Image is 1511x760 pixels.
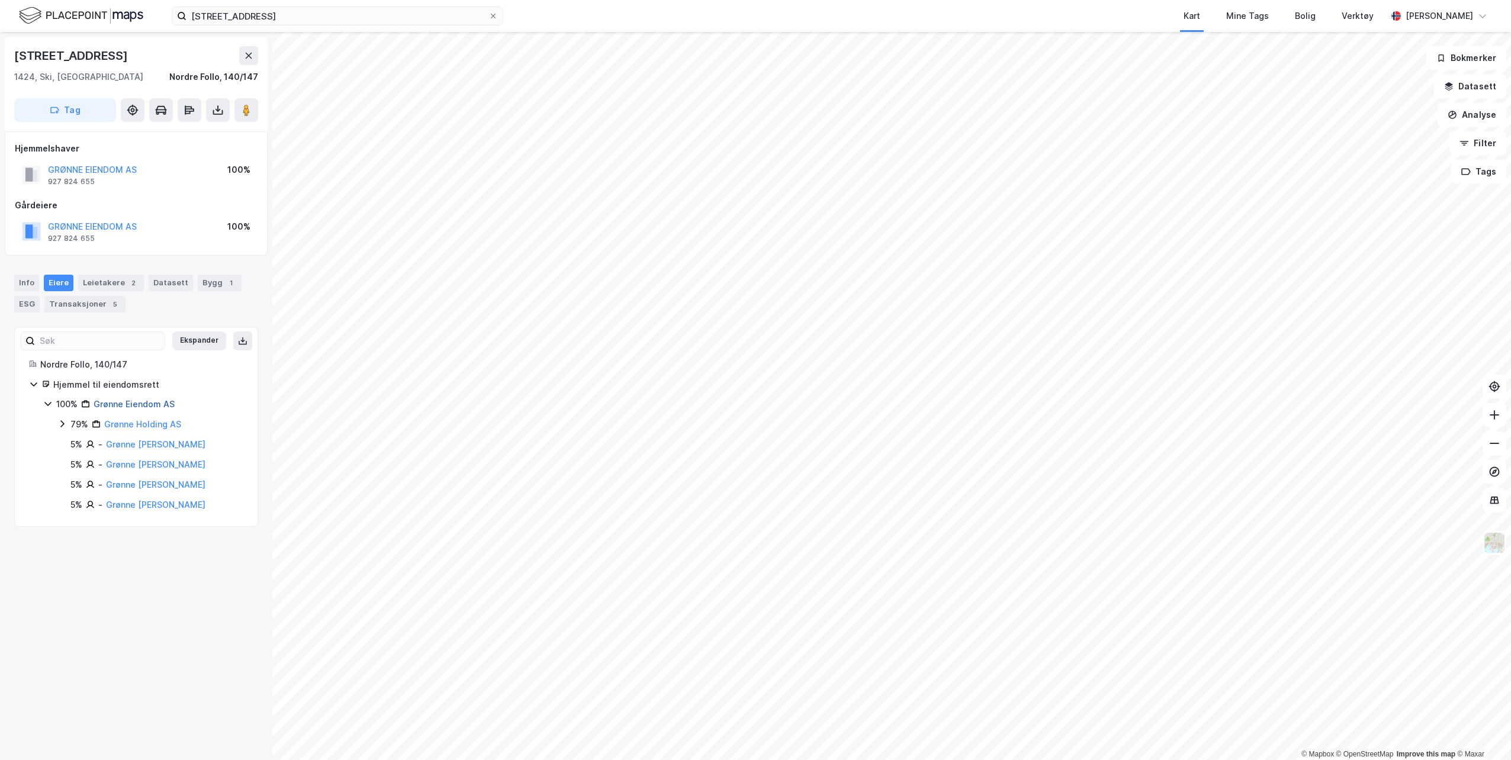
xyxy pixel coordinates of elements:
a: Grønne [PERSON_NAME] [106,439,205,449]
div: - [98,498,102,512]
input: Søk på adresse, matrikkel, gårdeiere, leietakere eller personer [187,7,488,25]
button: Tag [14,98,116,122]
div: Hjemmelshaver [15,141,258,156]
input: Søk [35,332,165,350]
div: Mine Tags [1226,9,1269,23]
div: 1424, Ski, [GEOGRAPHIC_DATA] [14,70,143,84]
div: 2 [127,277,139,289]
button: Analyse [1438,103,1506,127]
div: Info [14,275,39,291]
div: ESG [14,296,40,313]
div: 1 [225,277,237,289]
div: - [98,458,102,472]
div: 5 [109,298,121,310]
div: Eiere [44,275,73,291]
div: Verktøy [1342,9,1374,23]
div: 927 824 655 [48,177,95,186]
img: Z [1483,532,1506,554]
div: Leietakere [78,275,144,291]
div: 79% [70,417,88,431]
iframe: Chat Widget [1452,703,1511,760]
div: Nordre Follo, 140/147 [169,70,258,84]
a: Grønne [PERSON_NAME] [106,479,205,490]
div: 927 824 655 [48,234,95,243]
div: Hjemmel til eiendomsrett [53,378,243,392]
button: Bokmerker [1426,46,1506,70]
img: logo.f888ab2527a4732fd821a326f86c7f29.svg [19,5,143,26]
button: Datasett [1434,75,1506,98]
div: 5% [70,458,82,472]
div: Kart [1184,9,1200,23]
div: Bygg [198,275,242,291]
div: Bolig [1295,9,1316,23]
div: 100% [227,220,250,234]
div: Nordre Follo, 140/147 [40,358,243,372]
div: Gårdeiere [15,198,258,212]
a: Grønne Holding AS [104,419,181,429]
button: Tags [1451,160,1506,183]
a: OpenStreetMap [1336,750,1394,758]
div: 5% [70,437,82,452]
div: Transaksjoner [44,296,126,313]
a: Grønne Eiendom AS [94,399,175,409]
div: 100% [56,397,78,411]
div: - [98,437,102,452]
a: Grønne [PERSON_NAME] [106,500,205,510]
a: Mapbox [1301,750,1334,758]
div: 5% [70,498,82,512]
a: Improve this map [1397,750,1455,758]
div: [PERSON_NAME] [1406,9,1473,23]
div: [STREET_ADDRESS] [14,46,130,65]
div: 5% [70,478,82,492]
div: - [98,478,102,492]
div: 100% [227,163,250,177]
div: Datasett [149,275,193,291]
button: Filter [1449,131,1506,155]
button: Ekspander [172,331,226,350]
a: Grønne [PERSON_NAME] [106,459,205,469]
